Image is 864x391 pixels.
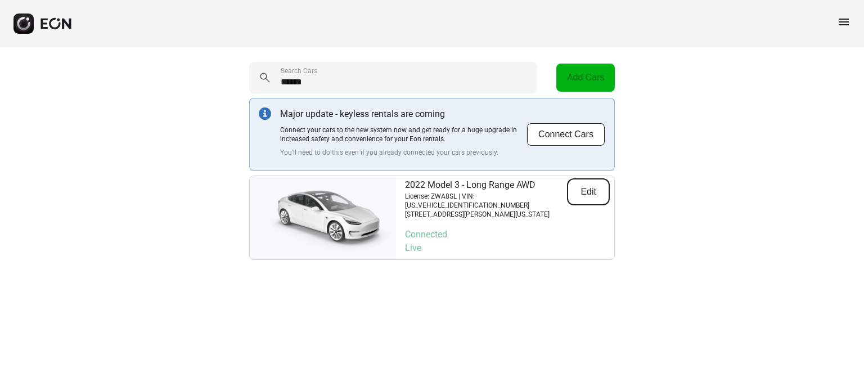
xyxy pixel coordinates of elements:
[405,210,567,219] p: [STREET_ADDRESS][PERSON_NAME][US_STATE]
[837,15,850,29] span: menu
[280,148,526,157] p: You'll need to do this even if you already connected your cars previously.
[405,178,567,192] p: 2022 Model 3 - Long Range AWD
[280,125,526,143] p: Connect your cars to the new system now and get ready for a huge upgrade in increased safety and ...
[526,123,605,146] button: Connect Cars
[281,66,317,75] label: Search Cars
[405,241,610,255] p: Live
[567,178,610,205] button: Edit
[259,107,271,120] img: info
[280,107,526,121] p: Major update - keyless rentals are coming
[405,192,567,210] p: License: ZWA8SL | VIN: [US_VEHICLE_IDENTIFICATION_NUMBER]
[250,181,396,254] img: car
[405,228,610,241] p: Connected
